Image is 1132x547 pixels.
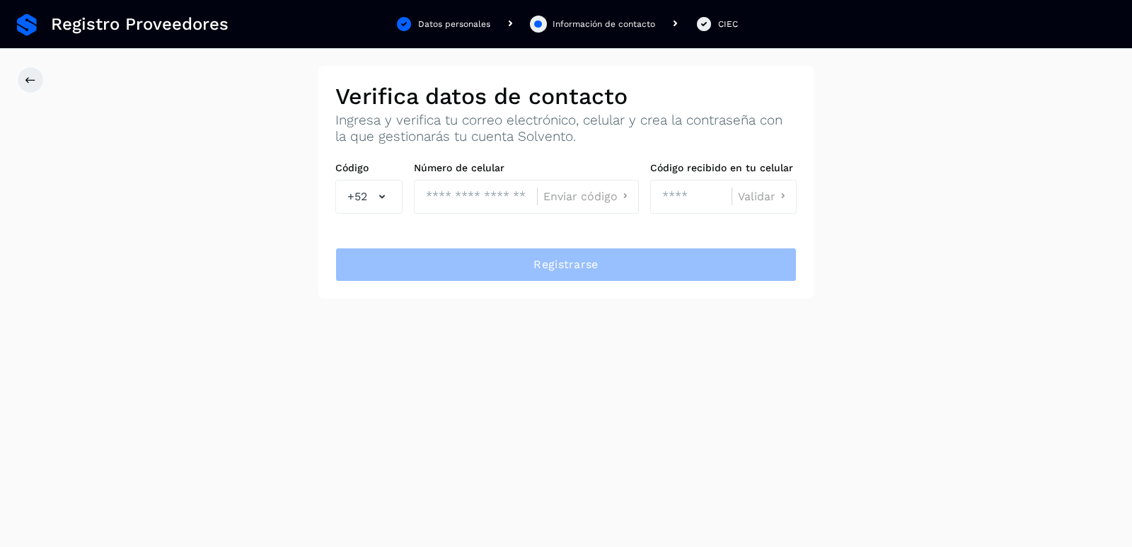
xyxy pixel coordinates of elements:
[738,189,790,204] button: Validar
[347,188,367,205] span: +52
[418,18,490,30] div: Datos personales
[553,18,655,30] div: Información de contacto
[533,257,598,272] span: Registrarse
[335,162,403,174] label: Código
[335,113,797,145] p: Ingresa y verifica tu correo electrónico, celular y crea la contraseña con la que gestionarás tu ...
[718,18,738,30] div: CIEC
[335,83,797,110] h2: Verifica datos de contacto
[738,191,775,202] span: Validar
[543,189,633,204] button: Enviar código
[335,248,797,282] button: Registrarse
[51,14,229,35] span: Registro Proveedores
[414,162,639,174] label: Número de celular
[543,191,618,202] span: Enviar código
[650,162,797,174] label: Código recibido en tu celular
